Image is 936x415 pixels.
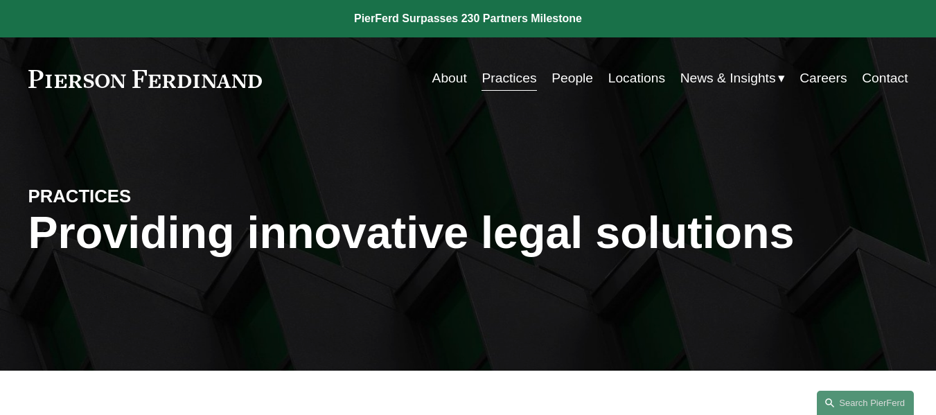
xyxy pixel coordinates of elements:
[482,65,536,91] a: Practices
[817,391,914,415] a: Search this site
[432,65,467,91] a: About
[680,67,776,91] span: News & Insights
[680,65,785,91] a: folder dropdown
[551,65,593,91] a: People
[862,65,908,91] a: Contact
[28,207,908,258] h1: Providing innovative legal solutions
[800,65,847,91] a: Careers
[28,185,248,208] h4: PRACTICES
[608,65,665,91] a: Locations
